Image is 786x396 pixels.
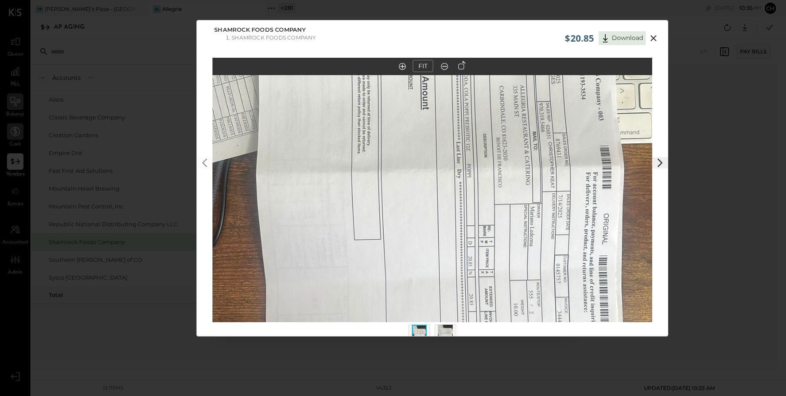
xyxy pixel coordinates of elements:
[413,60,433,72] button: FIT
[599,31,646,45] button: Download
[412,325,427,344] img: Thumbnail 1
[565,32,594,44] span: $20.85
[232,34,316,41] li: Shamrock Foods Company
[438,325,453,344] img: Thumbnail 2
[214,26,306,34] span: Shamrock Foods Company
